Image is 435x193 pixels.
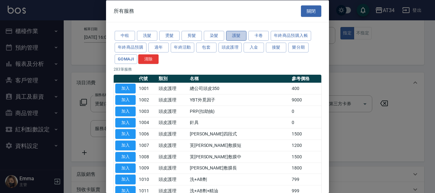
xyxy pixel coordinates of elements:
[157,140,188,151] td: 頭皮護理
[188,128,290,140] td: [PERSON_NAME]四段式
[290,94,321,106] td: 9000
[290,117,321,128] td: 0
[115,129,136,139] button: 加入
[148,42,169,52] button: 過年
[188,106,290,117] td: PRP(扣助抽)
[182,31,202,41] button: 剪髮
[266,42,286,52] button: 接髮
[188,151,290,162] td: 芙[PERSON_NAME]敷膜中
[157,128,188,140] td: 頭皮護理
[188,140,290,151] td: 芙[PERSON_NAME]敷膜短
[196,42,217,52] button: 包套
[137,83,157,94] td: 1001
[115,152,136,162] button: 加入
[290,83,321,94] td: 400
[271,31,311,41] button: 年終商品預購入帳
[115,31,135,41] button: 中租
[290,128,321,140] td: 1500
[157,117,188,128] td: 頭皮護理
[137,128,157,140] td: 1006
[137,94,157,106] td: 1002
[290,75,321,83] th: 參考價格
[114,66,321,72] p: 283 筆服務
[137,162,157,174] td: 1009
[290,151,321,162] td: 1500
[114,8,134,14] span: 所有服務
[290,174,321,185] td: 799
[138,54,159,64] button: 清除
[115,175,136,184] button: 加入
[290,162,321,174] td: 1800
[115,118,136,128] button: 加入
[115,54,137,64] button: GOMAJI
[137,174,157,185] td: 1010
[226,31,246,41] button: 護髮
[115,84,136,93] button: 加入
[157,94,188,106] td: 頭皮護理
[244,42,264,52] button: 入金
[248,31,269,41] button: 卡卷
[188,75,290,83] th: 名稱
[188,174,290,185] td: 洗+AB劑
[157,83,188,94] td: 頭皮護理
[115,106,136,116] button: 加入
[188,94,290,106] td: YBT外覓因子
[115,42,146,52] button: 年終商品預購
[137,117,157,128] td: 1004
[159,31,180,41] button: 燙髮
[188,117,290,128] td: 針具
[188,83,290,94] td: 總公司頭皮350
[137,31,157,41] button: 洗髮
[290,140,321,151] td: 1200
[288,42,309,52] button: 樂分期
[115,163,136,173] button: 加入
[157,174,188,185] td: 頭皮護理
[157,151,188,162] td: 頭皮護理
[137,106,157,117] td: 1003
[137,151,157,162] td: 1008
[204,31,224,41] button: 染髮
[137,140,157,151] td: 1007
[188,162,290,174] td: [PERSON_NAME]敷膜長
[137,75,157,83] th: 代號
[157,162,188,174] td: 頭皮護理
[115,141,136,150] button: 加入
[290,106,321,117] td: 0
[115,95,136,105] button: 加入
[218,42,242,52] button: 頭皮護理
[157,106,188,117] td: 頭皮護理
[171,42,194,52] button: 年終活動
[301,5,321,17] button: 關閉
[157,75,188,83] th: 類別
